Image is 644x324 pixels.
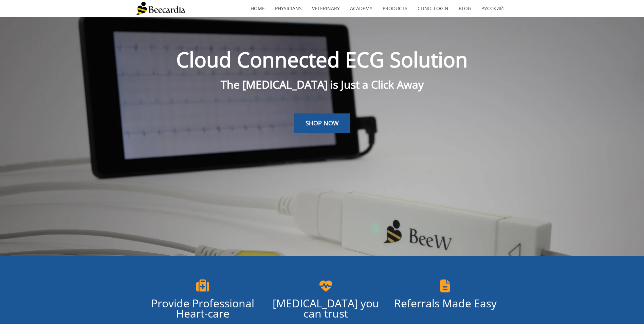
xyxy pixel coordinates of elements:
span: SHOP NOW [306,119,339,127]
span: Provide Professional Heart-care [151,296,254,321]
a: Academy [345,1,378,16]
span: Cloud Connected ECG Solution [176,46,468,73]
img: Beecardia [135,2,185,15]
a: SHOP NOW [294,113,350,133]
a: Clinic Login [412,1,454,16]
a: Physicians [270,1,307,16]
span: Referrals Made Easy [394,296,497,310]
a: Blog [454,1,476,16]
a: Products [378,1,412,16]
a: home [245,1,270,16]
span: [MEDICAL_DATA] you can trust [273,296,379,321]
span: The [MEDICAL_DATA] is Just a Click Away [221,77,424,92]
a: Русский [476,1,509,16]
a: Veterinary [307,1,345,16]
